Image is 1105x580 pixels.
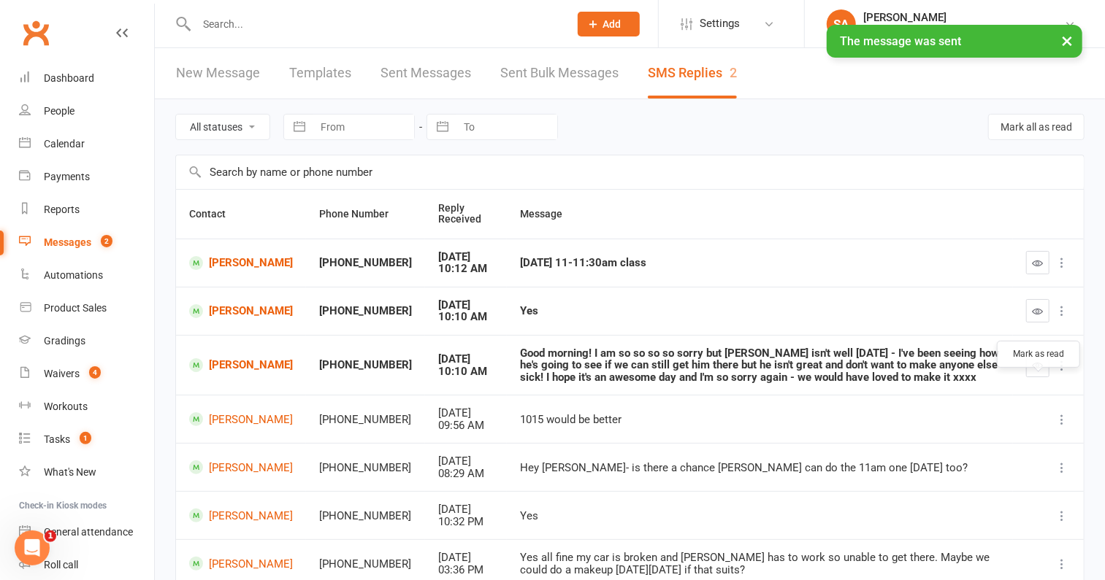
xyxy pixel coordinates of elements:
th: Contact [176,190,306,239]
div: [DATE] [438,455,494,468]
input: To [456,115,557,139]
div: [PHONE_NUMBER] [319,305,412,317]
span: 4 [89,366,101,379]
div: [DATE] [438,552,494,564]
span: 1 [80,432,91,444]
div: 10:10 AM [438,366,494,378]
input: From [313,115,414,139]
div: What's New [44,466,96,478]
input: Search by name or phone number [176,155,1084,189]
div: 10:32 PM [438,516,494,528]
a: [PERSON_NAME] [189,557,293,571]
div: 10:12 AM [438,263,494,275]
a: [PERSON_NAME] [189,509,293,522]
div: Automations [44,269,103,281]
div: [DATE] [438,353,494,366]
div: The message was sent [827,25,1082,58]
div: Yes all fine my car is broken and [PERSON_NAME] has to work so unable to get there. Maybe we coul... [520,552,1000,576]
a: What's New [19,456,154,489]
a: Messages 2 [19,226,154,259]
div: Product Sales [44,302,107,314]
div: Dashboard [44,72,94,84]
a: [PERSON_NAME] [189,358,293,372]
div: [DATE] [438,407,494,419]
div: [PHONE_NUMBER] [319,558,412,571]
span: 2 [101,235,112,247]
div: Tasks [44,433,70,445]
div: Hey [PERSON_NAME]- is there a chance [PERSON_NAME] can do the 11am one [DATE] too? [520,462,1000,474]
div: 09:56 AM [438,419,494,432]
a: Product Sales [19,292,154,325]
div: [PHONE_NUMBER] [319,414,412,426]
a: Payments [19,161,154,193]
div: [DATE] 11-11:30am class [520,257,1000,269]
th: Phone Number [306,190,425,239]
div: 1015 would be better [520,414,1000,426]
div: [DATE] [438,299,494,312]
div: General attendance [44,526,133,538]
input: Search... [192,14,559,34]
a: General attendance kiosk mode [19,516,154,549]
div: [PHONE_NUMBER] [319,510,412,522]
div: 08:29 AM [438,468,494,480]
a: [PERSON_NAME] [189,412,293,426]
div: 2 [730,65,737,80]
iframe: Intercom live chat [15,530,50,565]
span: Add [603,18,622,30]
div: [PHONE_NUMBER] [319,462,412,474]
div: Gradings [44,335,85,347]
a: Reports [19,193,154,226]
a: [PERSON_NAME] [189,460,293,474]
div: Yes [520,305,1000,317]
button: Mark all as read [988,114,1085,140]
a: SMS Replies2 [648,48,737,98]
div: Good morning! I am so so so so sorry but [PERSON_NAME] isn't well [DATE] - I've been seeing how h... [520,347,1000,384]
a: [PERSON_NAME] [189,256,293,270]
div: Yes [520,510,1000,522]
a: Gradings [19,325,154,357]
th: Reply Received [425,190,507,239]
div: [PHONE_NUMBER] [319,257,412,269]
a: Templates [289,48,351,98]
div: SA [827,9,856,39]
span: 1 [45,530,56,542]
a: Clubworx [18,15,54,51]
a: Sent Bulk Messages [500,48,619,98]
div: [PHONE_NUMBER] [319,359,412,371]
div: 03:36 PM [438,564,494,576]
a: People [19,95,154,128]
span: Settings [700,7,740,40]
div: [DATE] [438,251,494,263]
button: × [1054,25,1080,56]
div: Messages [44,236,91,248]
div: [PERSON_NAME] [863,11,1064,24]
a: Dashboard [19,62,154,95]
div: Waivers [44,368,80,379]
div: Calendar [44,138,85,150]
div: Workouts [44,401,88,412]
div: Reports [44,204,80,215]
div: Payments [44,171,90,182]
a: Automations [19,259,154,292]
th: Message [507,190,1013,239]
div: Roll call [44,559,78,571]
div: People [44,105,74,117]
a: Sent Messages [381,48,471,98]
a: Calendar [19,128,154,161]
a: New Message [176,48,260,98]
div: Black Belt Martial Arts [GEOGRAPHIC_DATA] [863,24,1064,37]
a: Waivers 4 [19,357,154,390]
a: Tasks 1 [19,423,154,456]
a: Workouts [19,390,154,423]
a: [PERSON_NAME] [189,304,293,318]
div: [DATE] [438,503,494,516]
div: 10:10 AM [438,311,494,323]
button: Add [578,12,640,36]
